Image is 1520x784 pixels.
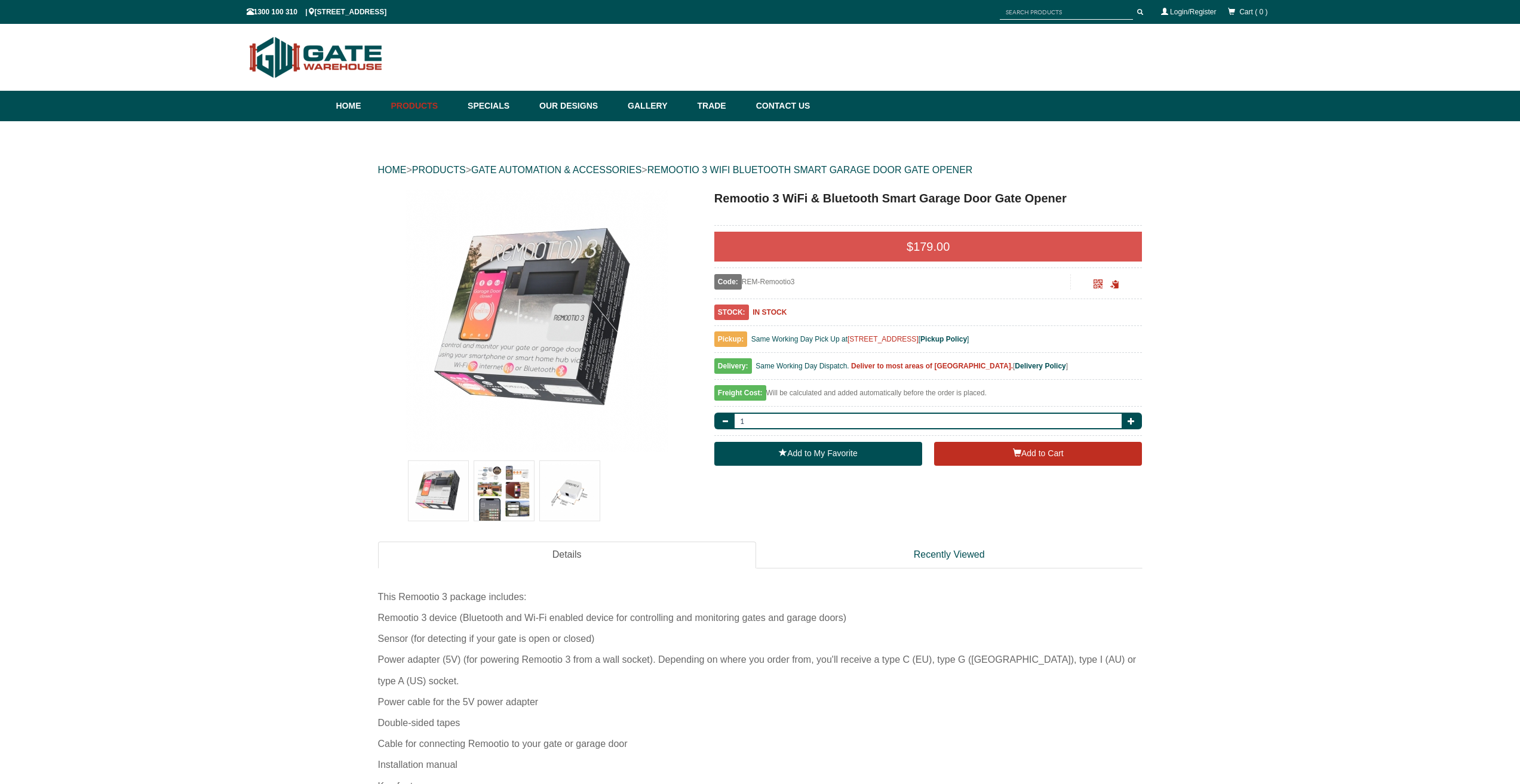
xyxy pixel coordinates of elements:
[378,151,1143,189] div: > > >
[691,91,750,121] a: Trade
[378,628,1143,649] div: Sensor (for detecting if your gate is open or closed)
[1094,281,1103,290] a: Click to enlarge and scan to share.
[247,8,387,16] span: 1300 100 310 | [STREET_ADDRESS]
[378,733,1143,754] div: Cable for connecting Remootio to your gate or garage door
[378,712,1143,733] div: Double-sided tapes
[378,542,756,568] a: Details
[714,305,749,320] span: STOCK:
[714,189,1143,207] h1: Remootio 3 WiFi & Bluetooth Smart Garage Door Gate Opener
[756,362,849,370] span: Same Working Day Dispatch.
[714,385,766,401] span: Freight Cost:
[714,232,1143,262] div: $
[1170,8,1216,16] a: Login/Register
[533,91,622,121] a: Our Designs
[379,189,695,452] a: Remootio 3 WiFi & Bluetooth Smart Garage Door Gate Opener - - Gate Warehouse
[385,91,462,121] a: Products
[474,461,534,521] img: Remootio 3 WiFi & Bluetooth Smart Garage Door Gate Opener
[378,754,1143,775] div: Installation manual
[920,335,967,343] a: Pickup Policy
[409,461,468,521] img: Remootio 3 WiFi & Bluetooth Smart Garage Door Gate Opener
[714,359,1143,380] div: [ ]
[714,358,752,374] span: Delivery:
[247,30,386,85] img: Gate Warehouse
[750,91,810,121] a: Contact Us
[714,274,1071,290] div: REM-Remootio3
[378,691,1143,712] div: Power cable for the 5V power adapter
[756,542,1143,568] a: Recently Viewed
[406,189,668,452] img: Remootio 3 WiFi & Bluetooth Smart Garage Door Gate Opener - - Gate Warehouse
[714,386,1143,407] div: Will be calculated and added automatically before the order is placed.
[913,240,950,253] span: 179.00
[462,91,533,121] a: Specials
[1015,362,1065,370] a: Delivery Policy
[540,461,600,521] img: Remootio 3 WiFi & Bluetooth Smart Garage Door Gate Opener
[378,649,1143,691] div: Power adapter (5V) (for powering Remootio 3 from a wall socket). Depending on where you order fro...
[1110,280,1119,289] span: Click to copy the URL
[412,165,466,175] a: PRODUCTS
[851,362,1013,370] b: Deliver to most areas of [GEOGRAPHIC_DATA].
[714,442,922,466] a: Add to My Favorite
[647,165,973,175] a: REMOOTIO 3 WIFI BLUETOOTH SMART GARAGE DOOR GATE OPENER
[753,308,787,316] b: IN STOCK
[336,91,385,121] a: Home
[934,442,1142,466] button: Add to Cart
[1000,5,1133,20] input: SEARCH PRODUCTS
[1239,8,1267,16] span: Cart ( 0 )
[471,165,641,175] a: GATE AUTOMATION & ACCESSORIES
[378,586,1143,607] div: This Remootio 3 package includes:
[622,91,691,121] a: Gallery
[751,335,969,343] span: Same Working Day Pick Up at [ ]
[714,331,747,347] span: Pickup:
[378,165,407,175] a: HOME
[714,274,742,290] span: Code:
[378,607,1143,628] div: Remootio 3 device (Bluetooth and Wi-Fi enabled device for controlling and monitoring gates and ga...
[847,335,919,343] a: [STREET_ADDRESS]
